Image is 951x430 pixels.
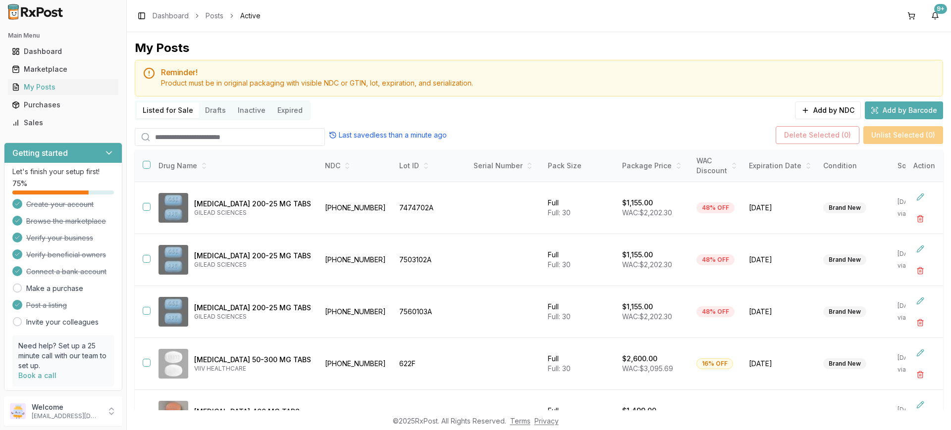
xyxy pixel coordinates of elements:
div: 48% OFF [696,202,735,213]
span: Connect a bank account [26,267,106,277]
td: [PHONE_NUMBER] [319,182,393,234]
button: Support [4,391,122,409]
button: Inactive [232,102,271,118]
div: Package Price [622,161,685,171]
span: Verify your business [26,233,93,243]
a: Book a call [18,371,56,380]
span: WAC: $3,095.69 [622,364,673,373]
div: Brand New [823,202,866,213]
a: My Posts [8,78,118,96]
span: Create your account [26,199,94,209]
img: Descovy 200-25 MG TABS [158,245,188,275]
p: GILEAD SCIENCES [194,313,311,321]
p: $1,155.00 [622,302,653,312]
td: Full [542,338,616,390]
div: Serial Number [474,161,536,171]
p: GILEAD SCIENCES [194,261,311,269]
td: 622F [393,338,468,390]
td: [PHONE_NUMBER] [319,286,393,338]
p: $1,155.00 [622,250,653,260]
p: [DATE] [898,406,935,414]
button: 9+ [927,8,943,24]
div: Expiration Date [749,161,811,171]
a: Posts [206,11,223,21]
a: Dashboard [8,43,118,60]
button: Add by Barcode [865,101,943,119]
button: Add by NDC [795,101,861,119]
button: Marketplace [4,61,122,77]
button: Delete [911,210,929,228]
a: Invite your colleagues [26,317,99,327]
img: Descovy 200-25 MG TABS [158,297,188,327]
div: Source [898,161,935,171]
div: Sales [12,118,114,128]
p: [MEDICAL_DATA] 200-25 MG TABS [194,303,311,313]
p: via Migrated [898,366,935,374]
span: Full: 30 [548,312,571,321]
span: 75 % [12,179,27,189]
td: 7474702A [393,182,468,234]
p: [DATE] [898,354,935,362]
p: via Migrated [898,262,935,270]
span: Post a listing [26,300,67,310]
td: Full [542,286,616,338]
th: Condition [817,150,892,182]
button: My Posts [4,79,122,95]
span: [DATE] [749,255,811,265]
button: Edit [911,344,929,362]
div: Brand New [823,254,866,265]
button: Purchases [4,97,122,113]
p: GILEAD SCIENCES [194,209,311,217]
div: Drug Name [158,161,311,171]
div: My Posts [135,40,189,56]
p: $1,499.00 [622,406,656,416]
span: Full: 30 [548,208,571,217]
td: 7503102A [393,234,468,286]
button: Delete [911,314,929,332]
a: Make a purchase [26,284,83,293]
span: [DATE] [749,359,811,369]
th: Pack Size [542,150,616,182]
td: [PHONE_NUMBER] [319,234,393,286]
div: Purchases [12,100,114,110]
p: [MEDICAL_DATA] 50-300 MG TABS [194,355,311,365]
div: Dashboard [12,47,114,56]
iframe: Intercom live chat [917,396,941,420]
button: Drafts [199,102,232,118]
p: Need help? Set up a 25 minute call with our team to set up. [18,341,108,371]
img: Dovato 50-300 MG TABS [158,349,188,379]
p: Let's finish your setup first! [12,167,114,177]
a: Dashboard [153,11,189,21]
div: 9+ [934,4,947,14]
h2: Main Menu [8,32,118,40]
div: Product must be in original packaging with visible NDC or GTIN, lot, expiration, and serialization. [161,78,935,88]
span: [DATE] [749,203,811,213]
div: Last saved less than a minute ago [329,130,447,140]
button: Dashboard [4,44,122,59]
a: Purchases [8,96,118,114]
div: Brand New [823,306,866,317]
td: [PHONE_NUMBER] [319,338,393,390]
div: 48% OFF [696,306,735,317]
div: Marketplace [12,64,114,74]
a: Marketplace [8,60,118,78]
nav: breadcrumb [153,11,261,21]
div: 16% OFF [696,358,733,369]
p: $1,155.00 [622,198,653,208]
p: via Migrated [898,314,935,322]
span: Full: 30 [548,260,571,269]
span: WAC: $2,202.30 [622,312,672,321]
p: [MEDICAL_DATA] 200-25 MG TABS [194,251,311,261]
p: [DATE] [898,250,935,258]
p: Welcome [32,402,101,412]
button: Listed for Sale [137,102,199,118]
p: [EMAIL_ADDRESS][DOMAIN_NAME] [32,412,101,420]
button: Delete [911,366,929,383]
button: Edit [911,292,929,310]
span: Verify beneficial owners [26,250,106,260]
span: Browse the marketplace [26,216,106,226]
img: Descovy 200-25 MG TABS [158,193,188,223]
h3: Getting started [12,147,68,159]
button: Sales [4,115,122,131]
p: VIIV HEALTHCARE [194,365,311,373]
